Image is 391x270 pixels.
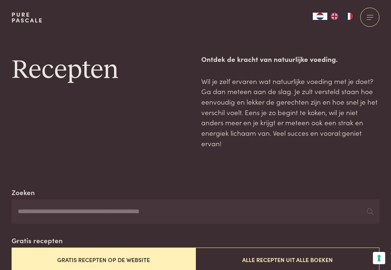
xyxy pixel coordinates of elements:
button: Uw voorkeuren voor toestemming voor trackingtechnologieën [373,252,385,264]
label: Zoeken [12,187,35,198]
a: PurePascale [12,12,43,23]
p: Wil je zelf ervaren wat natuurlijke voeding met je doet? Ga dan meteen aan de slag. Je zult verst... [201,76,379,149]
a: EN [327,13,342,20]
strong: Ontdek de kracht van natuurlijke voeding. [201,54,338,64]
ul: Language list [327,13,356,20]
h1: Recepten [12,54,190,87]
aside: Language selected: Nederlands [313,13,356,20]
a: FR [342,13,356,20]
label: Gratis recepten [12,235,63,246]
div: Language [313,13,327,20]
a: NL [313,13,327,20]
